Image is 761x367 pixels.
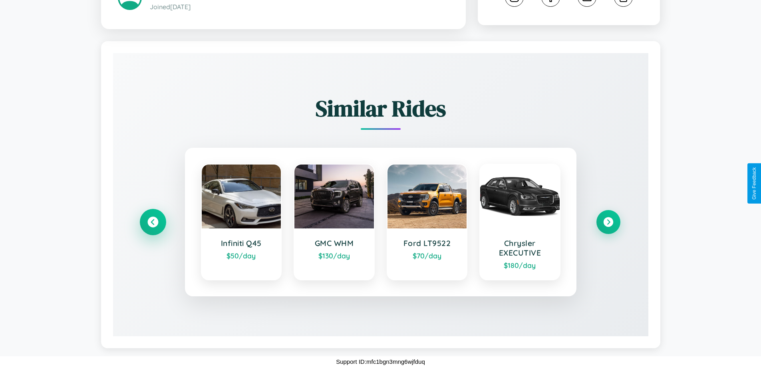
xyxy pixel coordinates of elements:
div: $ 70 /day [395,251,459,260]
a: Infiniti Q45$50/day [201,164,282,280]
a: GMC WHM$130/day [294,164,375,280]
h3: Ford LT9522 [395,238,459,248]
p: Joined [DATE] [150,1,449,13]
div: $ 180 /day [488,261,552,270]
h3: Infiniti Q45 [210,238,273,248]
a: Chrysler EXECUTIVE$180/day [479,164,560,280]
h2: Similar Rides [141,93,620,124]
div: Give Feedback [751,167,757,200]
h3: GMC WHM [302,238,366,248]
p: Support ID: mfc1bgn3mng6wjfduq [336,356,425,367]
a: Ford LT9522$70/day [387,164,468,280]
div: $ 130 /day [302,251,366,260]
div: $ 50 /day [210,251,273,260]
h3: Chrysler EXECUTIVE [488,238,552,258]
